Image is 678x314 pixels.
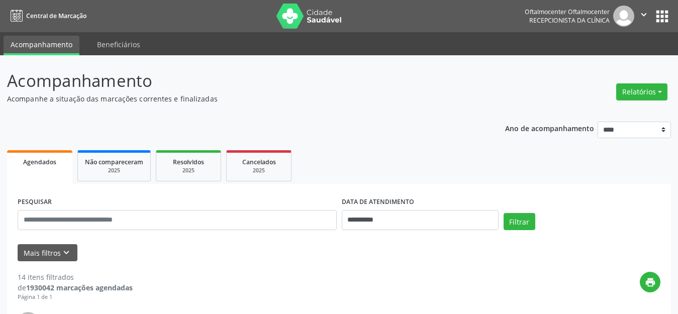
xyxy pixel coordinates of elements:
span: Resolvidos [173,158,204,166]
a: Central de Marcação [7,8,86,24]
div: 14 itens filtrados [18,272,133,282]
span: Cancelados [242,158,276,166]
strong: 1930042 marcações agendadas [26,283,133,292]
button: Relatórios [616,83,667,100]
span: Central de Marcação [26,12,86,20]
span: Recepcionista da clínica [529,16,610,25]
a: Acompanhamento [4,36,79,55]
img: img [613,6,634,27]
div: 2025 [234,167,284,174]
button:  [634,6,653,27]
p: Acompanhe a situação das marcações correntes e finalizadas [7,93,472,104]
label: PESQUISAR [18,194,52,210]
p: Acompanhamento [7,68,472,93]
span: Agendados [23,158,56,166]
div: 2025 [85,167,143,174]
a: Beneficiários [90,36,147,53]
i:  [638,9,649,20]
button: Mais filtroskeyboard_arrow_down [18,244,77,262]
div: Oftalmocenter Oftalmocenter [525,8,610,16]
div: Página 1 de 1 [18,293,133,301]
button: print [640,272,660,292]
i: print [645,277,656,288]
div: de [18,282,133,293]
div: 2025 [163,167,214,174]
label: DATA DE ATENDIMENTO [342,194,414,210]
p: Ano de acompanhamento [505,122,594,134]
span: Não compareceram [85,158,143,166]
i: keyboard_arrow_down [61,247,72,258]
button: Filtrar [504,213,535,230]
button: apps [653,8,671,25]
